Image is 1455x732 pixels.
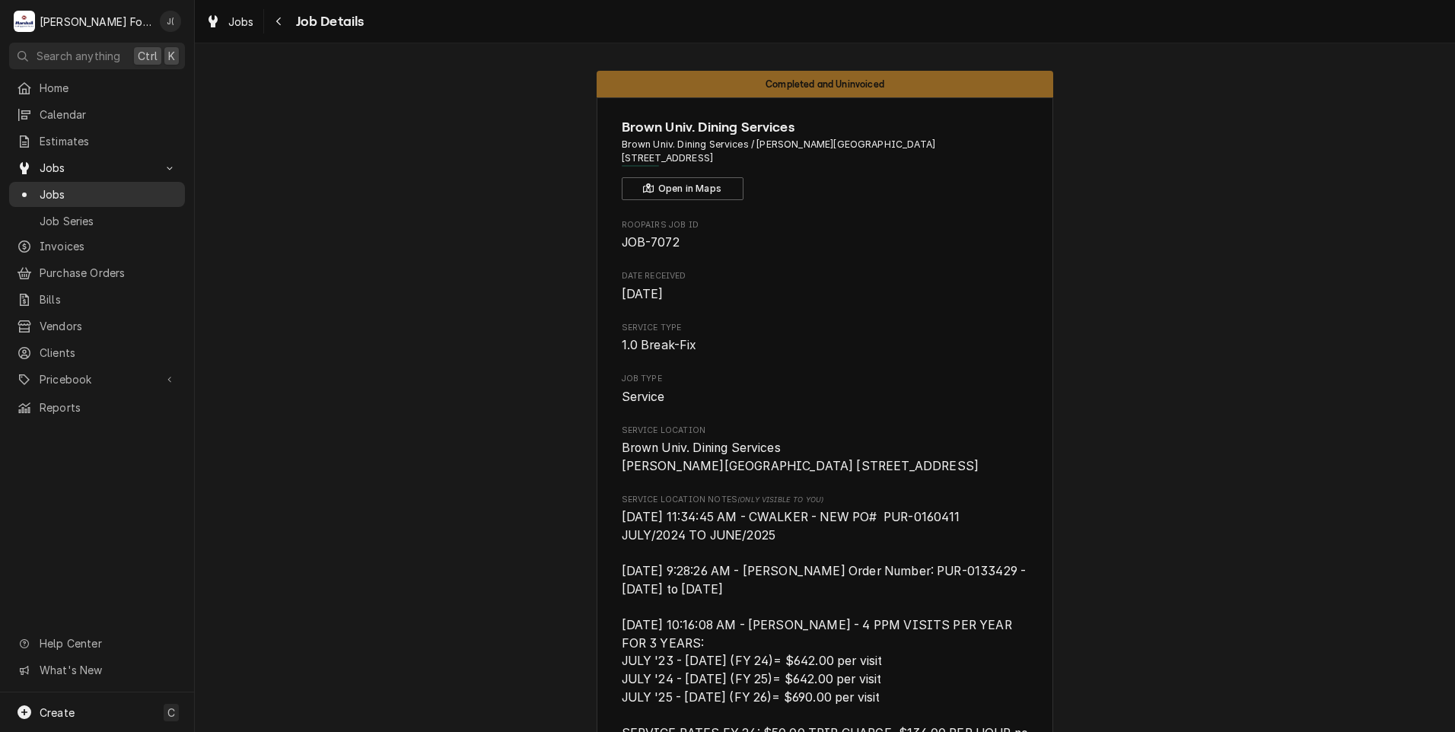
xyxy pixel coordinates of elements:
span: Brown Univ. Dining Services [PERSON_NAME][GEOGRAPHIC_DATA] [STREET_ADDRESS] [622,441,979,473]
span: Service Location [622,439,1029,475]
a: Job Series [9,208,185,234]
span: Address [622,138,1029,166]
span: Jobs [40,160,154,176]
span: Completed and Uninvoiced [766,79,884,89]
a: Reports [9,395,185,420]
span: JOB-7072 [622,235,680,250]
span: Calendar [40,107,177,123]
a: Go to Jobs [9,155,185,180]
span: Jobs [228,14,254,30]
span: Date Received [622,270,1029,282]
button: Search anythingCtrlK [9,43,185,69]
span: Date Received [622,285,1029,304]
div: [PERSON_NAME] Food Equipment Service [40,14,151,30]
div: Jeff Debigare (109)'s Avatar [160,11,181,32]
span: C [167,705,175,721]
a: Go to Pricebook [9,367,185,392]
span: Roopairs Job ID [622,219,1029,231]
span: 1.0 Break-Fix [622,338,697,352]
a: Estimates [9,129,185,154]
span: K [168,48,175,64]
span: Estimates [40,133,177,149]
div: Marshall Food Equipment Service's Avatar [14,11,35,32]
span: Pricebook [40,371,154,387]
span: Jobs [40,186,177,202]
span: Service Location [622,425,1029,437]
span: Purchase Orders [40,265,177,281]
a: Go to What's New [9,657,185,683]
div: Roopairs Job ID [622,219,1029,252]
span: Job Series [40,213,177,229]
a: Jobs [9,182,185,207]
a: Purchase Orders [9,260,185,285]
span: Roopairs Job ID [622,234,1029,252]
a: Calendar [9,102,185,127]
span: (Only Visible to You) [737,495,823,504]
a: Vendors [9,313,185,339]
div: Client Information [622,117,1029,200]
span: Clients [40,345,177,361]
button: Open in Maps [622,177,743,200]
a: Home [9,75,185,100]
span: Job Type [622,388,1029,406]
a: Invoices [9,234,185,259]
span: Name [622,117,1029,138]
div: Date Received [622,270,1029,303]
span: Vendors [40,318,177,334]
span: What's New [40,662,176,678]
span: Service Type [622,322,1029,334]
span: Ctrl [138,48,158,64]
span: Job Type [622,373,1029,385]
span: Service [622,390,665,404]
span: Search anything [37,48,120,64]
a: Jobs [199,9,260,34]
span: [DATE] [622,287,664,301]
div: Status [597,71,1053,97]
span: Job Details [291,11,365,32]
span: Home [40,80,177,96]
div: Service Type [622,322,1029,355]
a: Bills [9,287,185,312]
div: J( [160,11,181,32]
span: Create [40,706,75,719]
span: Bills [40,291,177,307]
div: Job Type [622,373,1029,406]
a: Clients [9,340,185,365]
div: Service Location [622,425,1029,476]
button: Navigate back [267,9,291,33]
span: Service Type [622,336,1029,355]
span: Reports [40,399,177,415]
span: Service Location Notes [622,494,1029,506]
a: Go to Help Center [9,631,185,656]
div: M [14,11,35,32]
span: Help Center [40,635,176,651]
span: Invoices [40,238,177,254]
